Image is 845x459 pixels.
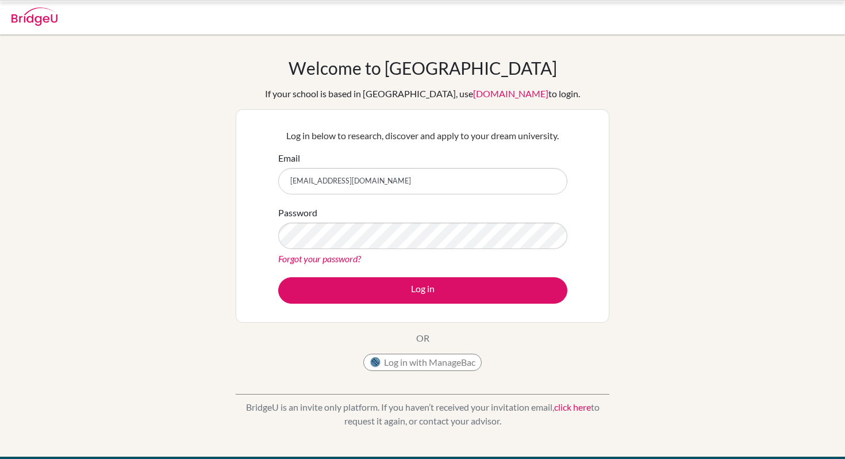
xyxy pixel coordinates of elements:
[278,151,300,165] label: Email
[363,354,482,371] button: Log in with ManageBac
[278,277,567,304] button: Log in
[278,206,317,220] label: Password
[416,331,429,345] p: OR
[265,87,580,101] div: If your school is based in [GEOGRAPHIC_DATA], use to login.
[236,400,609,428] p: BridgeU is an invite only platform. If you haven’t received your invitation email, to request it ...
[11,7,57,26] img: Bridge-U
[473,88,548,99] a: [DOMAIN_NAME]
[289,58,557,78] h1: Welcome to [GEOGRAPHIC_DATA]
[278,129,567,143] p: Log in below to research, discover and apply to your dream university.
[554,401,591,412] a: click here
[278,253,361,264] a: Forgot your password?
